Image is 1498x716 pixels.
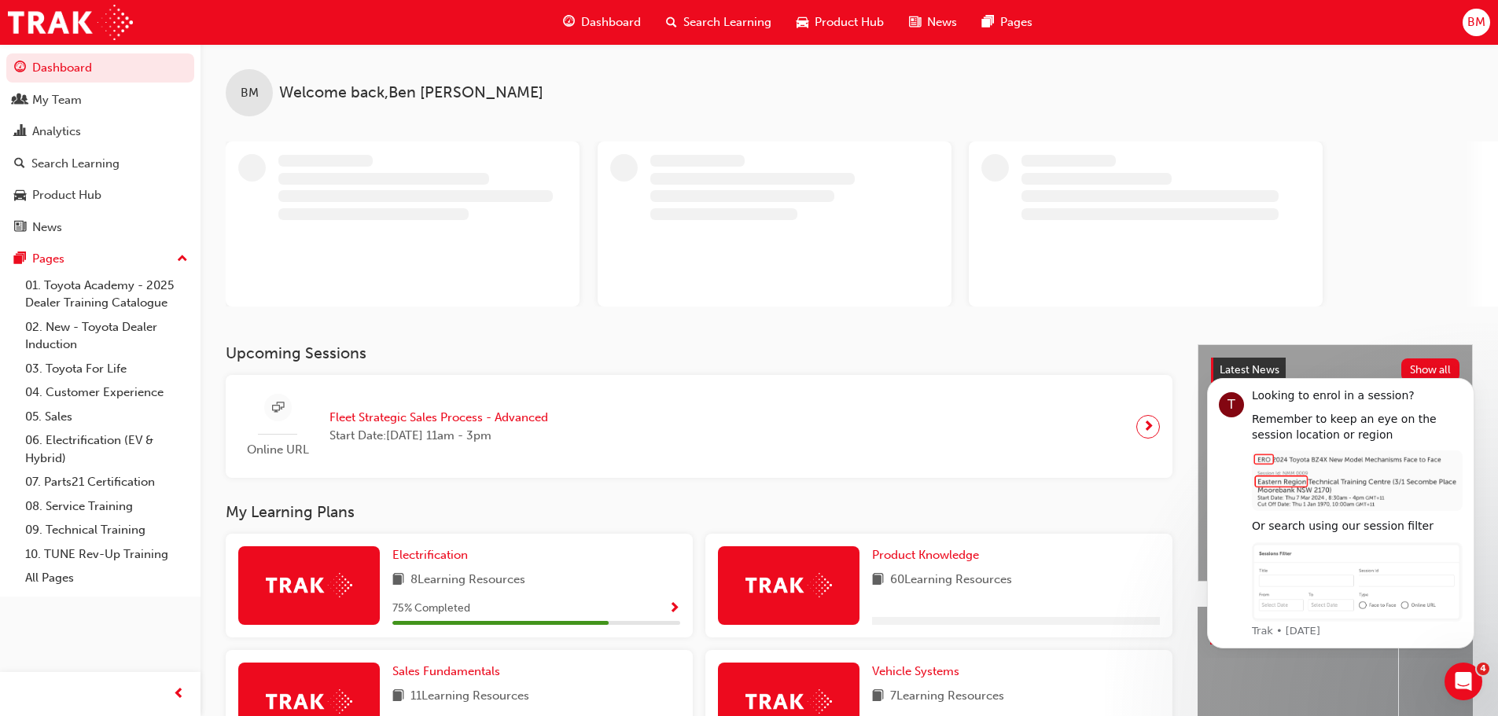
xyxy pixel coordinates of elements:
[1183,364,1498,658] iframe: Intercom notifications message
[241,84,259,102] span: BM
[668,602,680,616] span: Show Progress
[6,50,194,244] button: DashboardMy TeamAnalyticsSearch LearningProduct HubNews
[890,571,1012,590] span: 60 Learning Resources
[392,663,506,681] a: Sales Fundamentals
[6,53,194,83] a: Dashboard
[683,13,771,31] span: Search Learning
[1445,663,1482,700] iframe: Intercom live chat
[14,125,26,139] span: chart-icon
[31,155,120,173] div: Search Learning
[14,61,26,75] span: guage-icon
[329,427,548,445] span: Start Date: [DATE] 11am - 3pm
[279,84,543,102] span: Welcome back , Ben [PERSON_NAME]
[177,249,188,270] span: up-icon
[890,687,1004,707] span: 7 Learning Resources
[392,548,468,562] span: Electrification
[1477,663,1489,675] span: 4
[14,94,26,108] span: people-icon
[668,599,680,619] button: Show Progress
[266,689,352,714] img: Trak
[896,6,970,39] a: news-iconNews
[872,548,979,562] span: Product Knowledge
[410,571,525,590] span: 8 Learning Resources
[32,250,64,268] div: Pages
[666,13,677,32] span: search-icon
[19,380,194,405] a: 04. Customer Experience
[815,13,884,31] span: Product Hub
[6,117,194,146] a: Analytics
[872,687,884,707] span: book-icon
[32,218,62,237] div: News
[581,13,641,31] span: Dashboard
[8,5,133,40] img: Trak
[226,344,1172,362] h3: Upcoming Sessions
[1198,344,1473,582] a: Latest NewsShow allWelcome to your new Training Resource CentreRevolutionise the way you access a...
[19,518,194,542] a: 09. Technical Training
[226,503,1172,521] h3: My Learning Plans
[392,687,404,707] span: book-icon
[238,441,317,459] span: Online URL
[550,6,653,39] a: guage-iconDashboard
[19,274,194,315] a: 01. Toyota Academy - 2025 Dealer Training Catalogue
[272,398,284,418] span: sessionType_ONLINE_URL-icon
[784,6,896,39] a: car-iconProduct Hub
[19,566,194,590] a: All Pages
[14,189,26,203] span: car-icon
[266,573,352,597] img: Trak
[653,6,784,39] a: search-iconSearch Learning
[872,664,959,678] span: Vehicle Systems
[173,685,185,704] span: prev-icon
[32,91,82,109] div: My Team
[6,244,194,274] button: Pages
[872,663,966,681] a: Vehicle Systems
[909,13,921,32] span: news-icon
[982,13,994,32] span: pages-icon
[14,157,25,171] span: search-icon
[14,221,26,235] span: news-icon
[6,149,194,178] a: Search Learning
[14,252,26,266] span: pages-icon
[19,428,194,470] a: 06. Electrification (EV & Hybrid)
[19,405,194,429] a: 05. Sales
[1401,358,1460,381] button: Show all
[6,86,194,115] a: My Team
[1467,13,1485,31] span: BM
[19,470,194,494] a: 07. Parts21 Certification
[797,13,808,32] span: car-icon
[745,689,832,714] img: Trak
[1220,363,1279,376] span: Latest News
[1463,9,1490,36] button: BM
[19,357,194,381] a: 03. Toyota For Life
[19,494,194,519] a: 08. Service Training
[927,13,957,31] span: News
[392,600,470,618] span: 75 % Completed
[970,6,1045,39] a: pages-iconPages
[392,571,404,590] span: book-icon
[1211,358,1459,383] a: Latest NewsShow all
[392,546,474,564] a: Electrification
[745,573,832,597] img: Trak
[329,409,548,427] span: Fleet Strategic Sales Process - Advanced
[19,542,194,567] a: 10. TUNE Rev-Up Training
[392,664,500,678] span: Sales Fundamentals
[410,687,529,707] span: 11 Learning Resources
[563,13,575,32] span: guage-icon
[6,213,194,242] a: News
[32,123,81,141] div: Analytics
[6,181,194,210] a: Product Hub
[872,546,985,564] a: Product Knowledge
[19,315,194,357] a: 02. New - Toyota Dealer Induction
[872,571,884,590] span: book-icon
[1000,13,1032,31] span: Pages
[238,387,1160,465] a: Online URLFleet Strategic Sales Process - AdvancedStart Date:[DATE] 11am - 3pm
[32,186,101,204] div: Product Hub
